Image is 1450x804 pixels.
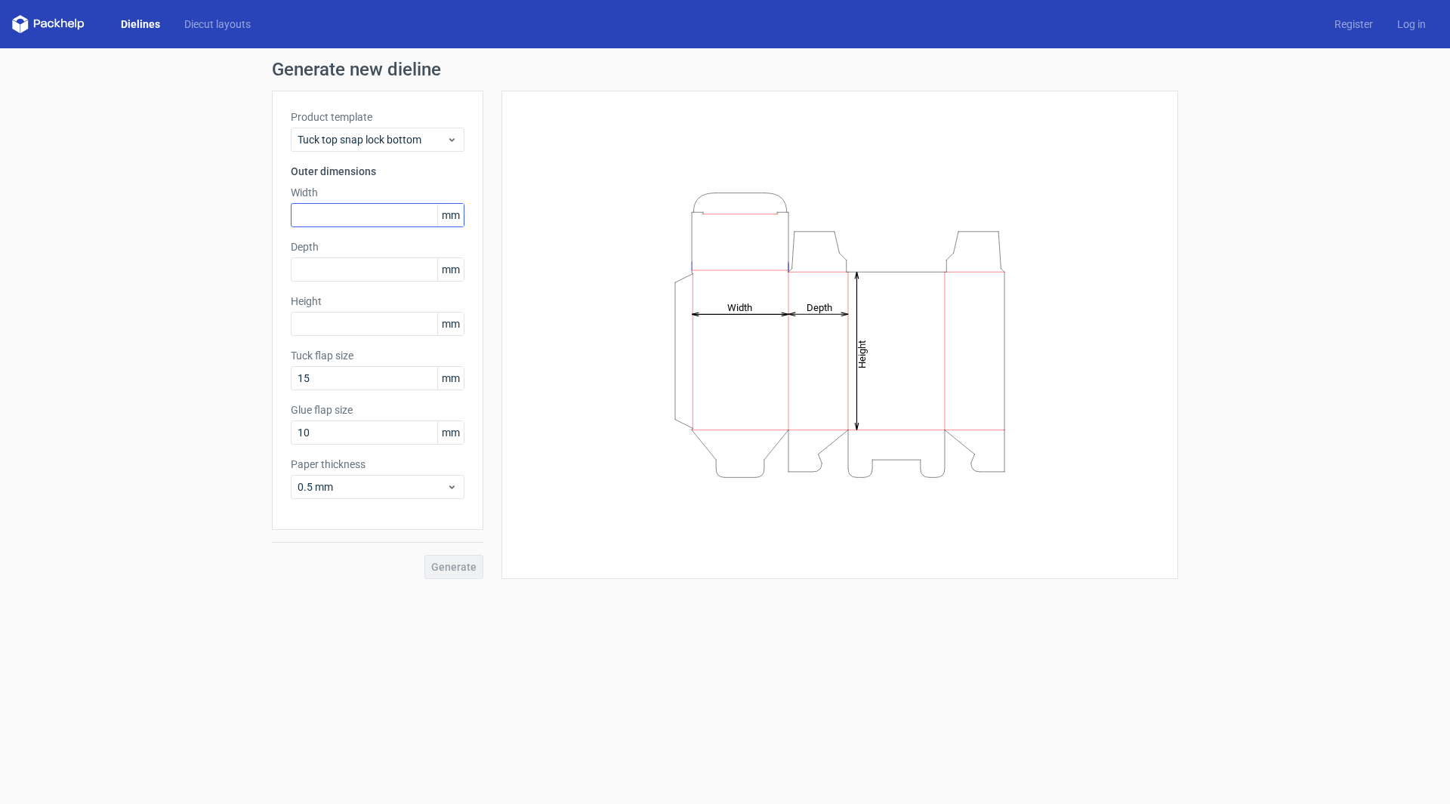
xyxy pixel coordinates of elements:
label: Depth [291,239,464,254]
label: Product template [291,109,464,125]
span: Tuck top snap lock bottom [298,132,446,147]
tspan: Height [856,340,868,368]
span: mm [437,367,464,390]
span: 0.5 mm [298,479,446,494]
label: Width [291,185,464,200]
label: Glue flap size [291,402,464,417]
a: Diecut layouts [172,17,263,32]
label: Height [291,294,464,309]
tspan: Width [727,301,752,313]
a: Log in [1385,17,1438,32]
span: mm [437,204,464,226]
a: Dielines [109,17,172,32]
label: Paper thickness [291,457,464,472]
span: mm [437,258,464,281]
span: mm [437,313,464,335]
h3: Outer dimensions [291,164,464,179]
span: mm [437,421,464,444]
tspan: Depth [807,301,832,313]
h1: Generate new dieline [272,60,1178,79]
label: Tuck flap size [291,348,464,363]
a: Register [1322,17,1385,32]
